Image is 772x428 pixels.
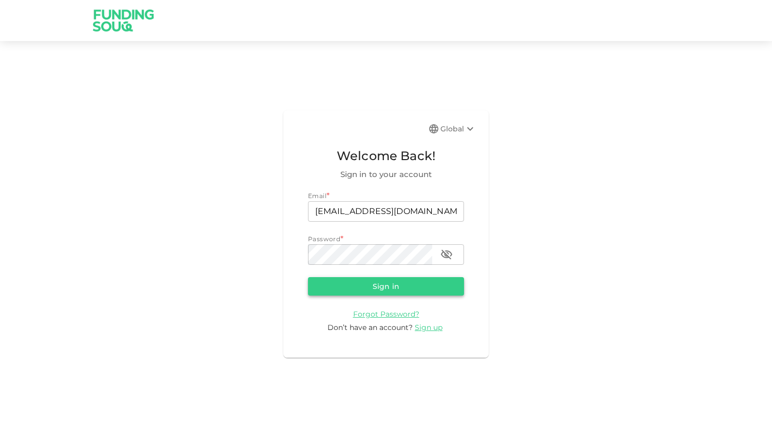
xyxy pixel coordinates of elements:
button: Sign in [308,277,464,296]
a: Forgot Password? [353,309,419,319]
span: Email [308,192,326,200]
span: Don’t have an account? [327,323,413,332]
span: Welcome Back! [308,146,464,166]
span: Sign up [415,323,442,332]
span: Forgot Password? [353,309,419,319]
span: Password [308,235,340,243]
input: email [308,201,464,222]
span: Sign in to your account [308,168,464,181]
input: password [308,244,432,265]
div: Global [440,123,476,135]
